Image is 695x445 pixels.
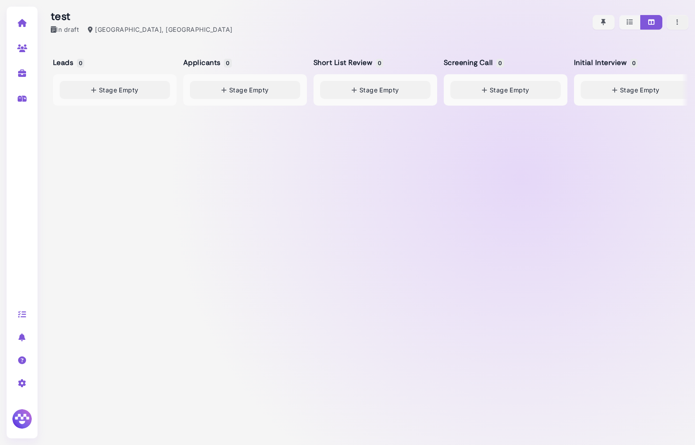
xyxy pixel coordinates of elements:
div: In draft [51,25,79,34]
span: 0 [496,59,504,68]
h2: test [51,10,233,23]
span: Stage Empty [229,85,269,95]
span: 0 [630,59,638,68]
h5: Applicants [183,58,230,67]
h5: Short List Review [314,58,382,67]
span: 0 [224,59,231,68]
span: Stage Empty [490,85,529,95]
span: 0 [376,59,383,68]
h5: Initial Interview [574,58,636,67]
img: Megan [11,408,33,430]
h5: Screening Call [444,58,503,67]
span: Stage Empty [359,85,399,95]
span: Stage Empty [620,85,660,95]
div: [GEOGRAPHIC_DATA], [GEOGRAPHIC_DATA] [88,25,232,34]
span: 0 [77,59,84,68]
h5: Leads [53,58,83,67]
span: Stage Empty [99,85,139,95]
